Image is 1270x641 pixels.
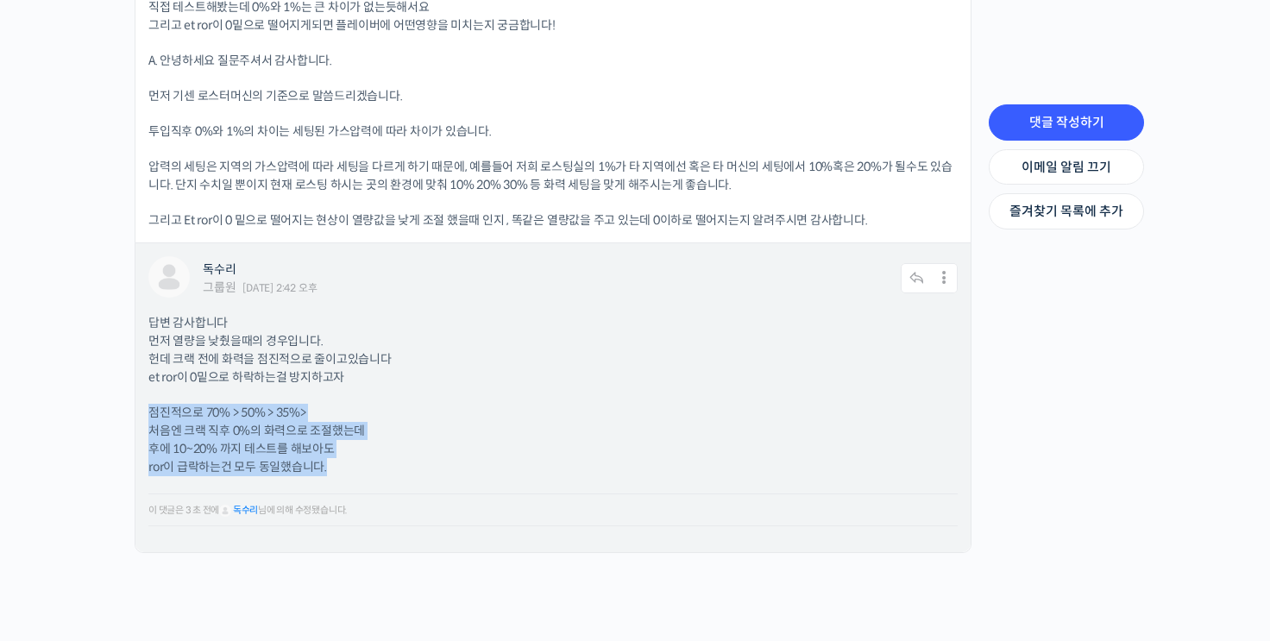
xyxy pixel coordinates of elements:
[148,404,958,476] p: 점진적으로 70% > 50% > 35%> 처음엔 크랙 직후 0%의 화력으로 조절했는데 후에 10~20% 까지 테스트를 해보아도 ror이 급락하는건 모두 동일했습니다.
[148,503,958,518] li: 이 댓글은 3 초 전에 님에 의해 수정됐습니다.
[989,193,1144,229] a: 즐겨찾기 목록에 추가
[148,87,958,105] p: 먼저 기센 로스터머신의 기준으로 말씀드리겠습니다.
[114,498,223,541] a: 대화
[158,525,179,538] span: 대화
[148,158,958,194] p: 압력의 세팅은 지역의 가스압력에 따라 세팅을 다르게 하기 때문에, 예를들어 저희 로스팅실의 1%가 타 지역에선 혹은 타 머신의 세팅에서 10%혹은 20%가 될수도 있습니다. ...
[148,52,958,70] p: A. 안녕하세요 질문주셔서 감사합니다.
[148,314,958,386] p: 답변 감사합니다 먼저 열량을 낮췄을때의 경우입니다. 헌데 크랙 전에 화력을 점진적으로 줄이고있습니다 et ror이 0밑으로 하락하는걸 방지하고자
[5,498,114,541] a: 홈
[989,104,1144,141] a: 댓글 작성하기
[233,504,258,516] a: 독수리
[148,211,958,229] p: 그리고 Et ror이 0 밑으로 떨어지는 현상이 열량값을 낮게 조절 했을때 인지 , 똑같은 열량값을 주고 있는데 0이하로 떨어지는지 알려주시면 감사합니다.
[989,149,1144,185] a: 이메일 알림 끄기
[242,283,317,293] span: [DATE] 2:42 오후
[148,256,190,298] a: "독수리"님 프로필 보기
[267,524,287,537] span: 설정
[203,261,236,277] a: 독수리
[203,281,236,293] div: 그룹원
[223,498,331,541] a: 설정
[54,524,65,537] span: 홈
[219,504,231,516] a: "독수리"님 프로필 보기
[148,123,958,141] p: 투입직후 0%와 1%의 차이는 세팅된 가스압력에 따라 차이가 있습니다.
